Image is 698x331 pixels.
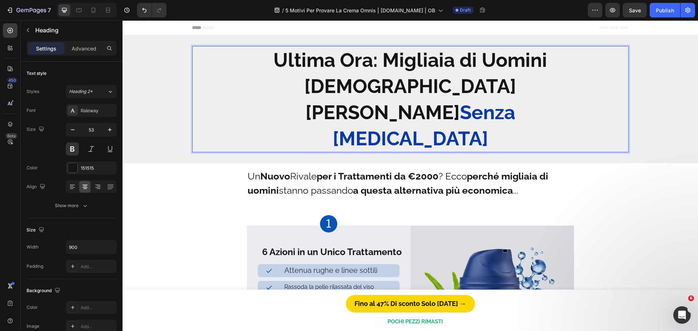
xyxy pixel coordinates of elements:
[66,85,117,98] button: Heading 2*
[673,306,691,324] iframe: Intercom live chat
[230,165,390,175] strong: a questa alternativa più economica
[27,286,62,296] div: Background
[27,70,47,77] div: Text style
[232,278,344,289] p: Fino al 47% Di sconto Solo [DATE] →
[138,150,168,161] strong: Nuovo
[688,295,694,301] span: 6
[656,7,674,14] div: Publish
[55,202,89,209] div: Show more
[253,296,262,306] img: gempages_491166728353481762-7ed9fef3-3f50-424a-ae08-8592ba90e721.gif
[123,20,698,331] iframe: Design area
[27,244,39,250] div: Width
[72,45,96,52] p: Advanced
[460,7,471,13] span: Draft
[194,150,316,161] strong: per i Trattamenti da €2000
[27,225,46,235] div: Size
[36,45,56,52] p: Settings
[27,88,39,95] div: Styles
[27,323,39,330] div: Image
[81,323,115,330] div: Add...
[27,125,46,134] div: Size
[162,246,255,254] span: Attenua rughe e linee sottili
[650,3,680,17] button: Publish
[27,199,117,212] button: Show more
[623,3,647,17] button: Save
[137,3,167,17] div: Undo/Redo
[48,6,51,15] p: 7
[139,225,281,238] h2: 6 Azioni in un Unico Trattamento
[125,149,451,177] p: Un Rivale ? Ecco stanno passando ...
[162,262,252,272] p: Rassoda la pelle rilassata del viso
[81,165,115,171] div: 151515
[81,304,115,311] div: Add...
[125,27,451,131] p: Ultima Ora: Migliaia di Uomini [DEMOGRAPHIC_DATA] [PERSON_NAME]
[124,26,452,132] h2: Rich Text Editor. Editing area: main
[5,133,17,139] div: Beta
[81,108,115,114] div: Raleway
[282,7,284,14] span: /
[35,26,114,35] p: Heading
[69,88,93,95] span: Heading 2*
[27,263,43,270] div: Padding
[27,165,38,171] div: Color
[81,263,115,270] div: Add...
[3,3,54,17] button: 7
[223,275,352,292] a: Fino al 47% Di sconto Solo [DATE] →
[27,304,38,311] div: Color
[285,7,435,14] span: 5 Motivi Per Provare La Crema Omnis | [DOMAIN_NAME] | OB
[7,77,17,83] div: 450
[66,241,116,254] input: Auto
[629,7,641,13] span: Save
[265,298,320,304] span: POCHI PEZZI RIMASTI
[27,182,47,192] div: Align
[27,107,36,114] div: Font
[197,195,215,212] img: gempages_491166728353481762-6d0ecb0a-64c5-47d6-b2b9-1d575b5b2367.png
